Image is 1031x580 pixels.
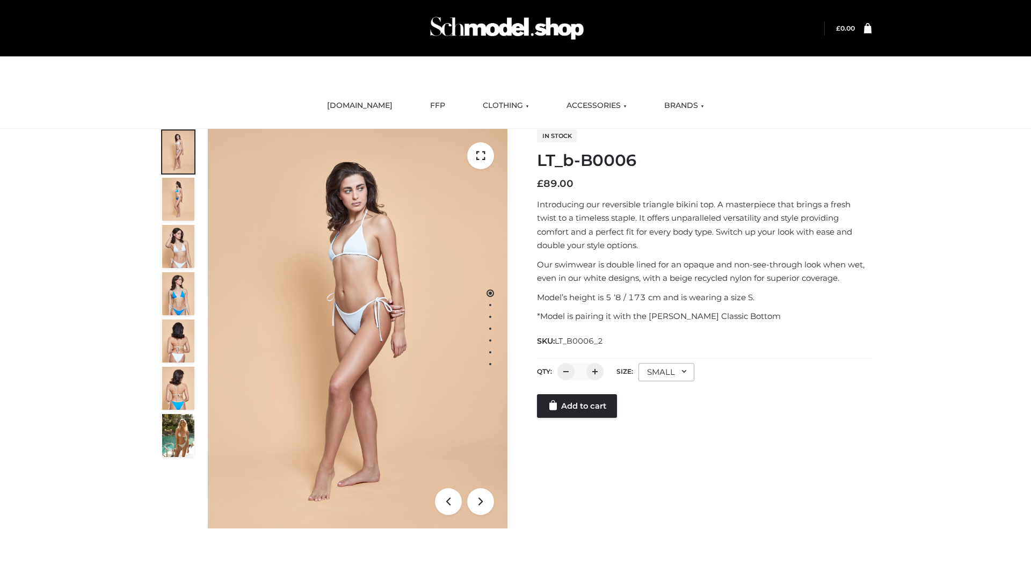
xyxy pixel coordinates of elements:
[656,94,712,118] a: BRANDS
[475,94,537,118] a: CLOTHING
[836,24,840,32] span: £
[319,94,401,118] a: [DOMAIN_NAME]
[426,7,587,49] img: Schmodel Admin 964
[555,336,603,346] span: LT_B0006_2
[616,367,633,375] label: Size:
[537,151,872,170] h1: LT_b-B0006
[537,335,604,347] span: SKU:
[162,178,194,221] img: ArielClassicBikiniTop_CloudNine_AzureSky_OW114ECO_2-scaled.jpg
[638,363,694,381] div: SMALL
[208,129,507,528] img: LT_b-B0006
[836,24,855,32] a: £0.00
[162,367,194,410] img: ArielClassicBikiniTop_CloudNine_AzureSky_OW114ECO_8-scaled.jpg
[537,129,577,142] span: In stock
[537,178,543,190] span: £
[162,272,194,315] img: ArielClassicBikiniTop_CloudNine_AzureSky_OW114ECO_4-scaled.jpg
[537,258,872,285] p: Our swimwear is double lined for an opaque and non-see-through look when wet, even in our white d...
[422,94,453,118] a: FFP
[558,94,635,118] a: ACCESSORIES
[162,320,194,363] img: ArielClassicBikiniTop_CloudNine_AzureSky_OW114ECO_7-scaled.jpg
[537,309,872,323] p: *Model is pairing it with the [PERSON_NAME] Classic Bottom
[537,291,872,305] p: Model’s height is 5 ‘8 / 173 cm and is wearing a size S.
[836,24,855,32] bdi: 0.00
[162,130,194,173] img: ArielClassicBikiniTop_CloudNine_AzureSky_OW114ECO_1-scaled.jpg
[162,225,194,268] img: ArielClassicBikiniTop_CloudNine_AzureSky_OW114ECO_3-scaled.jpg
[162,414,194,457] img: Arieltop_CloudNine_AzureSky2.jpg
[537,178,573,190] bdi: 89.00
[537,198,872,252] p: Introducing our reversible triangle bikini top. A masterpiece that brings a fresh twist to a time...
[537,394,617,418] a: Add to cart
[537,367,552,375] label: QTY:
